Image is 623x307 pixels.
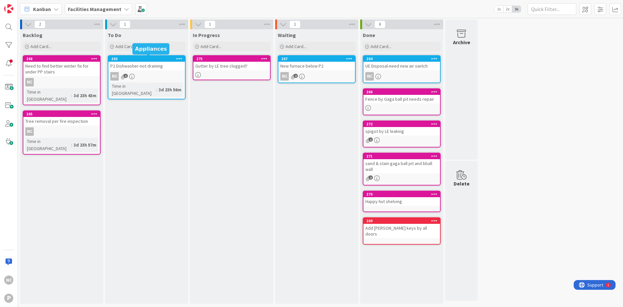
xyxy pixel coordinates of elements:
[278,56,355,62] div: 267
[193,32,220,38] span: In Progress
[124,74,128,78] span: 1
[4,294,13,303] div: P
[23,56,100,62] div: 268
[193,56,270,62] div: 275
[363,224,440,238] div: Add [PERSON_NAME] keys by all doors
[196,57,270,61] div: 275
[204,20,215,28] span: 1
[363,153,440,173] div: 271sand & stain gaga ball pit and bball wall
[374,20,385,28] span: 6
[528,3,576,15] input: Quick Filter...
[25,127,34,136] div: NC
[363,89,440,95] div: 266
[23,117,100,125] div: Tree removal per fire inspection
[363,121,440,135] div: 272spigot by LE leaking
[363,32,375,38] span: Done
[278,62,355,70] div: New furnace below P2
[31,44,51,49] span: Add Card...
[454,180,470,187] div: Delete
[280,72,289,81] div: NC
[72,141,98,148] div: 3d 23h 57m
[363,95,440,103] div: Fence by Gaga ball pit needs repair
[23,111,100,117] div: 265
[34,3,35,8] div: 1
[363,159,440,173] div: sand & stain gaga ball pit and bball wall
[25,78,34,86] div: NC
[14,1,30,9] span: Support
[363,72,440,81] div: NC
[363,56,440,62] div: 264
[363,62,440,70] div: UE Disposal-need new air switch
[71,141,72,148] span: :
[26,57,100,61] div: 268
[278,56,355,70] div: 267New furnace below P2
[23,62,100,76] div: Need to find better winter fix for under PP stairs
[119,20,130,28] span: 1
[110,83,156,97] div: Time in [GEOGRAPHIC_DATA]
[278,32,296,38] span: Waiting
[363,121,440,127] div: 272
[108,56,185,70] div: 263P2 Dishwasher-not draining
[363,153,440,159] div: 271
[26,112,100,116] div: 265
[193,56,270,70] div: 275Gutter by LE tree clogged?
[371,44,391,49] span: Add Card...
[23,111,100,125] div: 265Tree removal per fire inspection
[116,44,136,49] span: Add Card...
[4,275,13,285] div: NC
[366,192,440,197] div: 270
[108,62,185,70] div: P2 Dishwasher-not draining
[23,78,100,86] div: NC
[363,191,440,206] div: 270Happy hut shelving
[23,32,43,38] span: Backlog
[25,138,71,152] div: Time in [GEOGRAPHIC_DATA]
[286,44,306,49] span: Add Card...
[110,72,119,81] div: NC
[71,92,72,99] span: :
[278,72,355,81] div: NC
[363,89,440,103] div: 266Fence by Gaga ball pit needs repair
[512,6,521,12] span: 3x
[4,4,13,13] img: Visit kanbanzone.com
[369,175,373,180] span: 2
[366,154,440,159] div: 271
[294,74,298,78] span: 2
[33,5,51,13] span: Kanban
[108,72,185,81] div: NC
[25,88,71,103] div: Time in [GEOGRAPHIC_DATA]
[68,6,121,12] b: Facilities Management
[503,6,512,12] span: 2x
[156,86,157,93] span: :
[157,86,183,93] div: 3d 23h 56m
[201,44,221,49] span: Add Card...
[108,56,185,62] div: 263
[363,191,440,197] div: 270
[135,46,167,52] h5: Appliances
[369,137,373,142] span: 1
[72,92,98,99] div: 3d 23h 43m
[193,62,270,70] div: Gutter by LE tree clogged?
[363,218,440,238] div: 269Add [PERSON_NAME] keys by all doors
[366,90,440,94] div: 266
[365,72,374,81] div: NC
[108,32,121,38] span: To Do
[366,57,440,61] div: 264
[366,122,440,126] div: 272
[111,57,185,61] div: 263
[363,218,440,224] div: 269
[453,38,470,46] div: Archive
[34,20,45,28] span: 2
[281,57,355,61] div: 267
[289,20,300,28] span: 1
[23,127,100,136] div: NC
[363,127,440,135] div: spigot by LE leaking
[495,6,503,12] span: 1x
[363,56,440,70] div: 264UE Disposal-need new air switch
[23,56,100,76] div: 268Need to find better winter fix for under PP stairs
[366,219,440,223] div: 269
[363,197,440,206] div: Happy hut shelving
